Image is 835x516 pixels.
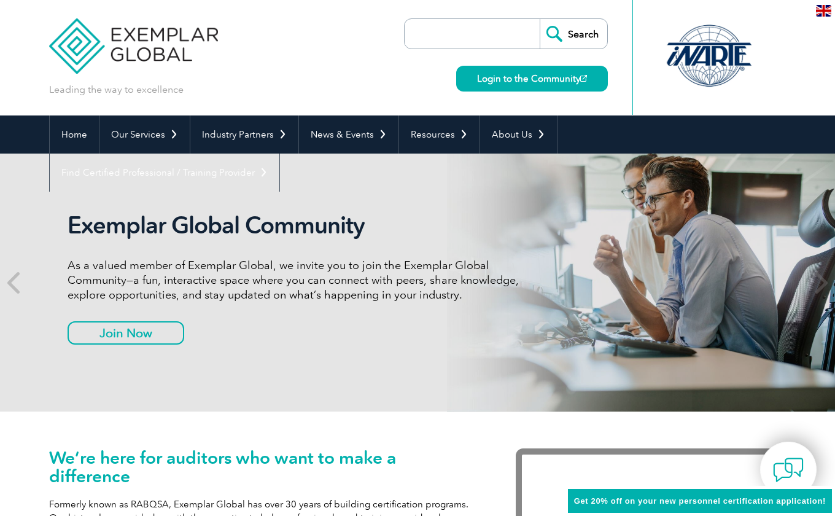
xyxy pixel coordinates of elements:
[299,115,398,154] a: News & Events
[580,75,587,82] img: open_square.png
[773,455,804,485] img: contact-chat.png
[190,115,298,154] a: Industry Partners
[68,211,528,240] h2: Exemplar Global Community
[68,321,184,345] a: Join Now
[49,83,184,96] p: Leading the way to excellence
[99,115,190,154] a: Our Services
[540,19,607,49] input: Search
[456,66,608,92] a: Login to the Community
[399,115,480,154] a: Resources
[50,115,99,154] a: Home
[68,258,528,302] p: As a valued member of Exemplar Global, we invite you to join the Exemplar Global Community—a fun,...
[50,154,279,192] a: Find Certified Professional / Training Provider
[480,115,557,154] a: About Us
[49,448,479,485] h1: We’re here for auditors who want to make a difference
[816,5,831,17] img: en
[574,496,826,506] span: Get 20% off on your new personnel certification application!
